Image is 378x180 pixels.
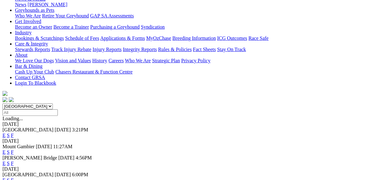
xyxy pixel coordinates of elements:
input: Select date [2,109,58,116]
span: [GEOGRAPHIC_DATA] [2,172,53,177]
a: Login To Blackbook [15,80,56,86]
a: F [11,133,14,138]
a: Injury Reports [92,47,122,52]
a: Vision and Values [55,58,91,63]
span: 4:56PM [76,155,92,160]
a: About [15,52,27,58]
a: S [7,149,10,155]
img: twitter.svg [9,97,14,102]
a: E [2,149,6,155]
a: Track Injury Rebate [51,47,91,52]
span: [DATE] [58,155,75,160]
a: Become an Owner [15,24,52,30]
div: Industry [15,36,376,41]
a: Fact Sheets [193,47,216,52]
div: Bar & Dining [15,69,376,75]
a: Applications & Forms [100,36,145,41]
a: Who We Are [125,58,151,63]
a: Contact GRSA [15,75,45,80]
a: Bar & Dining [15,64,42,69]
span: [DATE] [36,144,52,149]
a: Race Safe [248,36,268,41]
span: [GEOGRAPHIC_DATA] [2,127,53,132]
a: Bookings & Scratchings [15,36,64,41]
a: F [11,149,14,155]
a: GAP SA Assessments [90,13,134,18]
a: Strategic Plan [152,58,180,63]
a: Stay On Track [217,47,246,52]
a: Industry [15,30,32,35]
a: Privacy Policy [181,58,211,63]
a: Breeding Information [172,36,216,41]
span: 3:21PM [72,127,88,132]
a: News [15,2,26,7]
a: E [2,161,6,166]
a: Integrity Reports [123,47,157,52]
a: S [7,161,10,166]
div: About [15,58,376,64]
a: Care & Integrity [15,41,48,46]
div: [DATE] [2,138,376,144]
a: Become a Trainer [53,24,89,30]
div: Care & Integrity [15,47,376,52]
a: Greyhounds as Pets [15,7,54,13]
span: [DATE] [55,172,71,177]
a: Syndication [141,24,165,30]
a: MyOzChase [146,36,171,41]
a: Get Involved [15,19,41,24]
div: Greyhounds as Pets [15,13,376,19]
span: 11:27AM [53,144,72,149]
a: [PERSON_NAME] [27,2,67,7]
div: [DATE] [2,121,376,127]
span: Mount Gambier [2,144,35,149]
span: Loading... [2,116,23,121]
img: facebook.svg [2,97,7,102]
a: E [2,133,6,138]
img: logo-grsa-white.png [2,91,7,96]
a: Purchasing a Greyhound [90,24,140,30]
a: History [92,58,107,63]
a: Chasers Restaurant & Function Centre [55,69,132,74]
a: Who We Are [15,13,41,18]
a: Careers [108,58,124,63]
a: ICG Outcomes [217,36,247,41]
span: 6:00PM [72,172,88,177]
div: News & Media [15,2,376,7]
a: Stewards Reports [15,47,50,52]
a: Schedule of Fees [65,36,99,41]
a: F [11,161,14,166]
a: We Love Our Dogs [15,58,54,63]
div: [DATE] [2,166,376,172]
span: [PERSON_NAME] Bridge [2,155,57,160]
a: S [7,133,10,138]
a: Cash Up Your Club [15,69,54,74]
div: Get Involved [15,24,376,30]
a: Retire Your Greyhound [42,13,89,18]
a: Rules & Policies [158,47,192,52]
span: [DATE] [55,127,71,132]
